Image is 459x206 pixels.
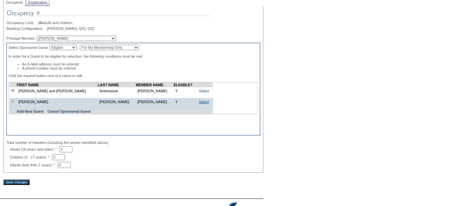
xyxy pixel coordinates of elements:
[6,141,260,145] div: Total number of travelers (including the person identified above)
[6,9,210,21] img: Occupancy
[17,98,98,106] td: [PERSON_NAME]
[10,147,59,151] span: Adults (18 years and older): *
[6,43,260,135] div: Select Sponsored Guest : In order for a Guest to be eligible for selection, the following conditi...
[199,100,209,104] a: Select
[136,98,174,106] td: [PERSON_NAME]
[98,98,136,106] td: [PERSON_NAME]
[136,87,174,95] td: [PERSON_NAME]
[10,163,58,167] span: Infants (less than 2 years): *
[22,62,258,66] li: An E-Mail address must be entered
[174,98,195,106] td: Y
[17,83,98,87] td: FIRST NAME
[47,26,94,31] span: [PERSON_NAME], Q/Q, Q/Q
[48,109,91,113] a: Cancel Sponsored Guest
[22,66,258,70] li: A phone number must be entered
[174,87,195,95] td: Y
[11,100,14,103] img: plus.gif
[17,109,43,113] a: Add New Guest
[6,26,46,31] span: Bedding Configuration:
[3,180,30,185] input: Save Changes
[199,89,209,93] a: Select
[38,21,42,25] span: 10
[11,89,14,92] img: plus.gif
[174,83,195,87] td: ELIGIBLE?
[98,87,136,95] td: Ambrosone
[10,155,52,159] span: Children (2 - 17 years): *
[6,21,260,25] div: adults and children.
[17,87,98,95] td: [PERSON_NAME] and [PERSON_NAME]
[6,36,36,40] span: Principal Member:
[6,21,37,25] span: Occupancy Limit:
[136,83,174,87] td: MEMBER NAME
[98,83,136,87] td: LAST NAME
